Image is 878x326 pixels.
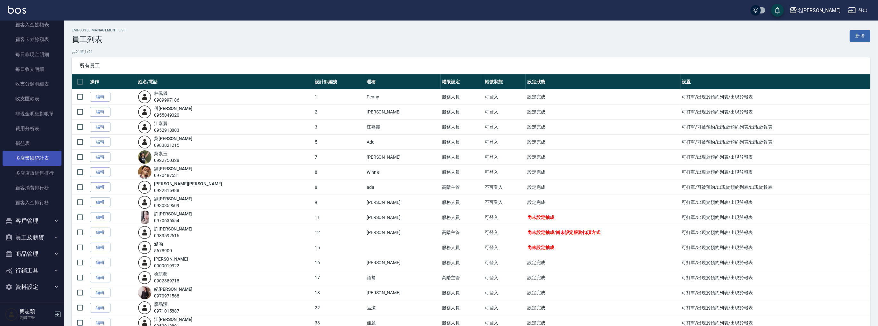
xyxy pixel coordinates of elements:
[313,225,365,240] td: 12
[154,136,192,141] a: 吳[PERSON_NAME]
[3,77,61,91] a: 收支分類明細表
[441,240,483,255] td: 服務人員
[3,279,61,295] button: 資料設定
[154,256,188,262] a: [PERSON_NAME]
[313,74,365,89] th: 設計師編號
[313,180,365,195] td: 8
[483,104,526,120] td: 可登入
[138,120,151,134] img: user-login-man-human-body-mobile-person-512.png
[850,30,870,42] a: 新增
[441,120,483,135] td: 服務人員
[154,127,180,134] div: 0952918803
[3,121,61,136] a: 費用分析表
[154,302,167,307] a: 廖品潔
[526,150,680,165] td: 設定完成
[20,315,52,321] p: 高階主管
[154,287,192,292] a: 紀[PERSON_NAME]
[154,263,188,269] div: 0909019322
[526,195,680,210] td: 設定完成
[680,74,870,89] th: 設置
[3,195,61,210] a: 顧客入金排行榜
[3,229,61,246] button: 員工及薪資
[483,270,526,285] td: 可登入
[3,166,61,180] a: 多店店販銷售排行
[483,180,526,195] td: 不可登入
[90,92,110,102] a: 編輯
[3,246,61,262] button: 商品管理
[313,270,365,285] td: 17
[441,135,483,150] td: 服務人員
[3,136,61,151] a: 損益表
[8,6,26,14] img: Logo
[365,285,441,300] td: [PERSON_NAME]
[483,225,526,240] td: 可登入
[154,226,192,231] a: 許[PERSON_NAME]
[441,195,483,210] td: 服務人員
[154,202,192,209] div: 0930359509
[154,142,192,149] div: 0983821215
[680,180,870,195] td: 可打單/可被預約/出現於預約列表/出現於報表
[526,285,680,300] td: 設定完成
[3,62,61,77] a: 每日收支明細
[483,165,526,180] td: 可登入
[365,210,441,225] td: [PERSON_NAME]
[138,286,151,299] img: avatar.jpeg
[441,165,483,180] td: 服務人員
[680,104,870,120] td: 可打單/出現於預約列表/出現於報表
[313,150,365,165] td: 7
[771,4,784,17] button: save
[526,104,680,120] td: 設定完成
[441,300,483,315] td: 服務人員
[483,300,526,315] td: 可登入
[90,197,110,207] a: 編輯
[313,104,365,120] td: 2
[90,273,110,283] a: 編輯
[526,270,680,285] td: 設定完成
[154,196,192,201] a: 劉[PERSON_NAME]
[483,89,526,104] td: 可登入
[3,151,61,165] a: 多店業績統計表
[441,270,483,285] td: 高階主管
[483,120,526,135] td: 可登入
[138,256,151,269] img: user-login-man-human-body-mobile-person-512.png
[90,288,110,298] a: 編輯
[90,303,110,313] a: 編輯
[797,6,841,14] div: 名[PERSON_NAME]
[138,165,151,179] img: avatar.jpeg
[680,120,870,135] td: 可打單/可被預約/出現於預約列表/出現於報表
[3,91,61,106] a: 收支匯款表
[154,293,192,299] div: 0970971568
[483,195,526,210] td: 不可登入
[154,151,167,156] a: 吳素玉
[154,166,192,171] a: 劉[PERSON_NAME]
[88,74,136,89] th: 操作
[365,165,441,180] td: Winnie
[79,63,863,69] span: 所有員工
[313,135,365,150] td: 5
[3,32,61,47] a: 顧客卡券餘額表
[483,135,526,150] td: 可登入
[680,195,870,210] td: 可打單/出現於預約列表/出現於報表
[483,285,526,300] td: 可登入
[138,150,151,164] img: avatar.jpeg
[787,4,843,17] button: 名[PERSON_NAME]
[90,182,110,192] a: 編輯
[527,230,600,235] span: 尚未設定抽成/尚未設定服務扣項方式
[138,135,151,149] img: user-login-man-human-body-mobile-person-512.png
[680,285,870,300] td: 可打單/出現於預約列表/出現於報表
[5,308,18,321] img: Person
[365,135,441,150] td: Ada
[313,255,365,270] td: 16
[154,241,163,247] a: 涵涵
[3,17,61,32] a: 顧客入金餘額表
[483,240,526,255] td: 可登入
[90,243,110,253] a: 編輯
[154,217,192,224] div: 0970636554
[365,270,441,285] td: 語蕎
[313,300,365,315] td: 22
[313,195,365,210] td: 9
[527,215,554,220] span: 尚未設定抽成
[72,28,126,32] h2: Employee Management List
[680,210,870,225] td: 可打單/出現於預約列表/出現於報表
[154,317,192,322] a: 江[PERSON_NAME]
